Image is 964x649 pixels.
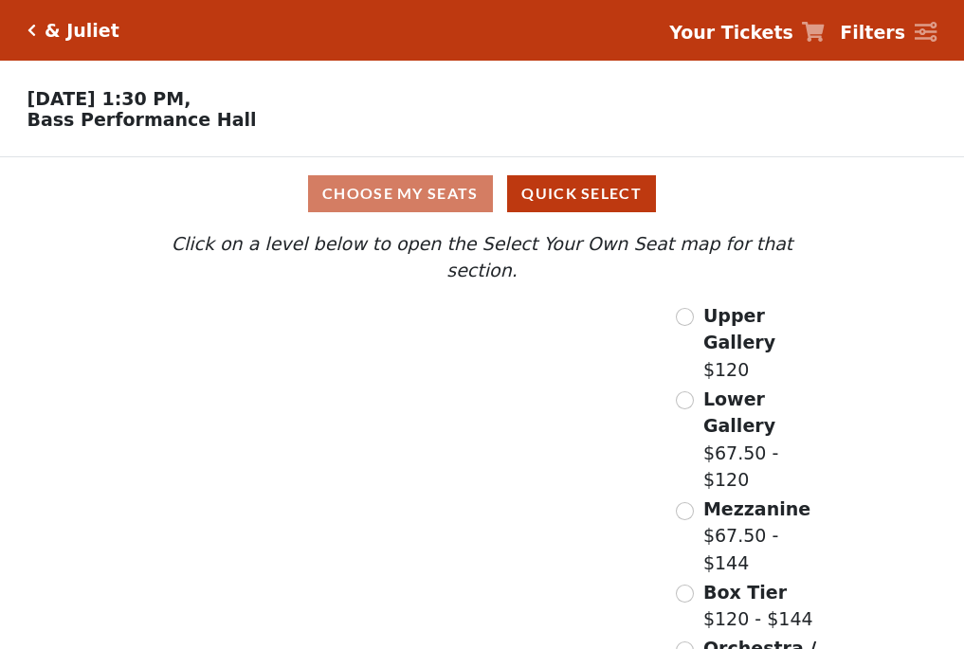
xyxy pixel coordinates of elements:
strong: Your Tickets [669,22,793,43]
label: $67.50 - $120 [703,386,830,494]
a: Filters [840,19,937,46]
p: Click on a level below to open the Select Your Own Seat map for that section. [134,230,829,284]
a: Your Tickets [669,19,825,46]
a: Click here to go back to filters [27,24,36,37]
span: Upper Gallery [703,305,775,353]
path: Lower Gallery - Seats Available: 55 [242,353,466,424]
strong: Filters [840,22,905,43]
span: Lower Gallery [703,388,775,437]
button: Quick Select [507,175,656,212]
label: $67.50 - $144 [703,496,830,577]
h5: & Juliet [45,20,119,42]
label: $120 [703,302,830,384]
path: Orchestra / Parterre Circle - Seats Available: 29 [343,488,558,618]
span: Box Tier [703,582,787,603]
span: Mezzanine [703,498,810,519]
label: $120 - $144 [703,579,813,633]
path: Upper Gallery - Seats Available: 295 [226,312,438,363]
